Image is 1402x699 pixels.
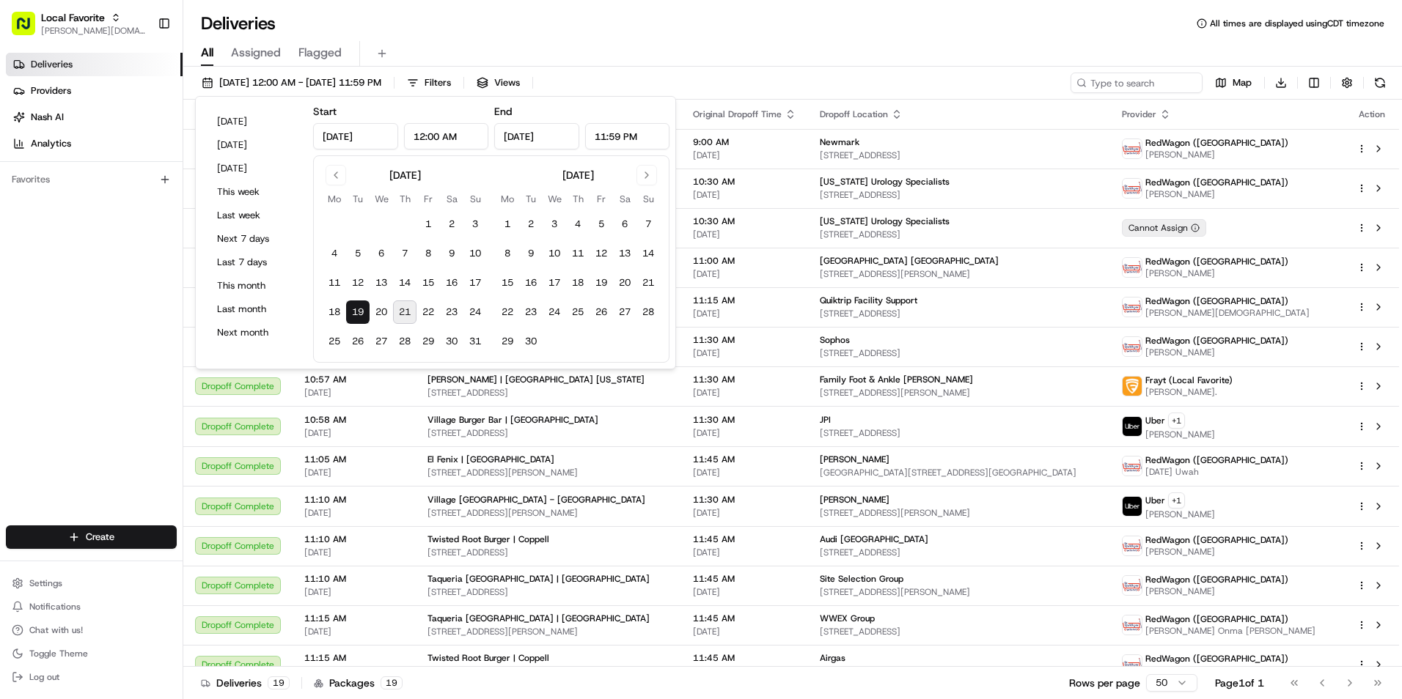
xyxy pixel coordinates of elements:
[195,73,388,93] button: [DATE] 12:00 AM - [DATE] 11:59 PM
[1145,307,1310,319] span: [PERSON_NAME][DEMOGRAPHIC_DATA]
[590,212,613,236] button: 5
[693,347,796,359] span: [DATE]
[613,242,636,265] button: 13
[346,330,370,353] button: 26
[31,111,64,124] span: Nash AI
[298,44,342,62] span: Flagged
[416,212,440,236] button: 1
[820,136,859,148] span: Newmark
[496,212,519,236] button: 1
[820,308,1099,319] span: [STREET_ADDRESS]
[210,135,298,155] button: [DATE]
[1069,676,1140,690] p: Rows per page
[1145,188,1288,200] span: [PERSON_NAME]
[543,271,566,295] button: 17
[393,300,416,324] button: 21
[427,626,669,637] span: [STREET_ADDRESS][PERSON_NAME]
[6,573,177,593] button: Settings
[41,10,105,25] span: Local Favorite
[590,242,613,265] button: 12
[6,525,177,549] button: Create
[1145,177,1288,188] span: RedWagon ([GEOGRAPHIC_DATA])
[146,248,177,259] span: Pylon
[1357,108,1387,120] div: Action
[323,330,346,353] button: 25
[693,626,796,637] span: [DATE]
[1145,613,1288,625] span: RedWagon ([GEOGRAPHIC_DATA])
[519,191,543,207] th: Tuesday
[400,73,458,93] button: Filters
[304,626,404,637] span: [DATE]
[29,648,88,659] span: Toggle Theme
[326,165,346,185] button: Go to previous month
[636,165,657,185] button: Go to next month
[440,212,463,236] button: 2
[1168,492,1185,508] button: +1
[820,215,950,227] span: [US_STATE] Urology Specialists
[15,15,44,44] img: Nash
[427,374,645,385] span: [PERSON_NAME] | [GEOGRAPHIC_DATA] [US_STATE]
[590,300,613,324] button: 26
[820,613,875,624] span: WWEX Group
[613,271,636,295] button: 20
[440,300,463,324] button: 23
[693,215,796,227] span: 10:30 AM
[820,626,1099,637] span: [STREET_ADDRESS]
[820,573,903,585] span: Site Selection Group
[313,123,398,149] input: Date
[463,271,487,295] button: 17
[1145,653,1288,665] span: RedWagon ([GEOGRAPHIC_DATA])
[566,300,590,324] button: 25
[463,242,487,265] button: 10
[820,665,1099,677] span: [STREET_ADDRESS]
[304,652,404,664] span: 11:15 AM
[86,530,114,544] span: Create
[370,300,393,324] button: 20
[38,95,242,110] input: Clear
[249,144,267,162] button: Start new chat
[494,105,512,118] label: End
[427,454,554,465] span: El Fenix | [GEOGRAPHIC_DATA]
[693,665,796,677] span: [DATE]
[370,330,393,353] button: 27
[1210,18,1384,29] span: All times are displayed using CDT timezone
[210,111,298,132] button: [DATE]
[1123,615,1142,635] img: time_to_eat_nevada_logo
[1145,508,1215,520] span: [PERSON_NAME]
[1122,108,1156,120] span: Provider
[31,84,71,97] span: Providers
[6,132,183,155] a: Analytics
[1071,73,1203,93] input: Type to search
[1145,415,1165,426] span: Uber
[15,140,41,166] img: 1736555255976-a54dd68f-1ca7-489b-9aae-adbdc363a1c4
[29,671,59,683] span: Log out
[820,533,928,545] span: Audi [GEOGRAPHIC_DATA]
[219,76,381,89] span: [DATE] 12:00 AM - [DATE] 11:59 PM
[1168,413,1185,429] button: +1
[463,212,487,236] button: 3
[210,229,298,249] button: Next 7 days
[519,300,543,324] button: 23
[1122,219,1206,237] div: Cannot Assign
[463,330,487,353] button: 31
[427,427,669,439] span: [STREET_ADDRESS]
[381,676,403,689] div: 19
[1215,676,1264,690] div: Page 1 of 1
[494,76,520,89] span: Views
[463,191,487,207] th: Sunday
[346,242,370,265] button: 5
[820,547,1099,558] span: [STREET_ADDRESS]
[6,643,177,664] button: Toggle Theme
[15,214,26,226] div: 📗
[393,242,416,265] button: 7
[6,667,177,687] button: Log out
[50,155,186,166] div: We're available if you need us!
[427,387,669,399] span: [STREET_ADDRESS]
[29,577,62,589] span: Settings
[820,149,1099,161] span: [STREET_ADDRESS]
[416,271,440,295] button: 15
[693,189,796,201] span: [DATE]
[820,229,1099,240] span: [STREET_ADDRESS]
[304,613,404,624] span: 11:15 AM
[693,387,796,399] span: [DATE]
